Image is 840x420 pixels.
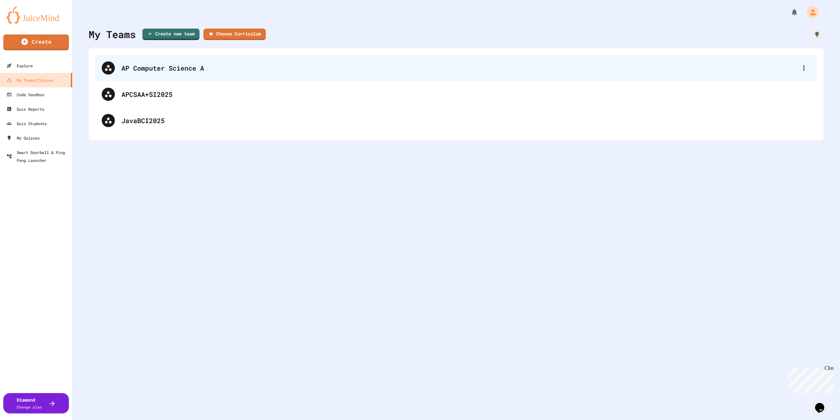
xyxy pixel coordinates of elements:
div: AP Computer Science A [121,63,797,73]
div: Chat with us now!Close [3,3,45,42]
div: JavaBCI2025 [121,116,810,125]
div: My Account [800,5,820,20]
div: APCSAA+SI2025 [95,81,817,107]
a: Create new team [142,29,199,40]
div: JavaBCI2025 [95,107,817,134]
div: Code Sandbox [7,91,44,99]
div: My Teams [89,27,136,42]
div: Diamond [17,396,42,410]
span: Change plan [17,405,42,409]
div: AP Computer Science A [95,55,817,81]
div: My Teams/Classes [7,76,53,84]
a: Create [3,34,69,50]
img: logo-orange.svg [7,7,66,24]
div: My Quizzes [7,134,40,142]
a: Choose Curriculum [203,29,266,40]
div: Quiz Students [7,120,47,127]
div: Quiz Reports [7,105,44,113]
div: APCSAA+SI2025 [121,89,810,99]
button: DiamondChange plan [3,393,69,413]
iframe: chat widget [812,394,833,413]
div: Smart Doorbell & Ping Pong Launcher [7,148,70,164]
div: How it works [810,28,824,41]
iframe: chat widget [786,365,833,393]
div: My Notifications [778,7,800,18]
div: Explore [7,62,33,70]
